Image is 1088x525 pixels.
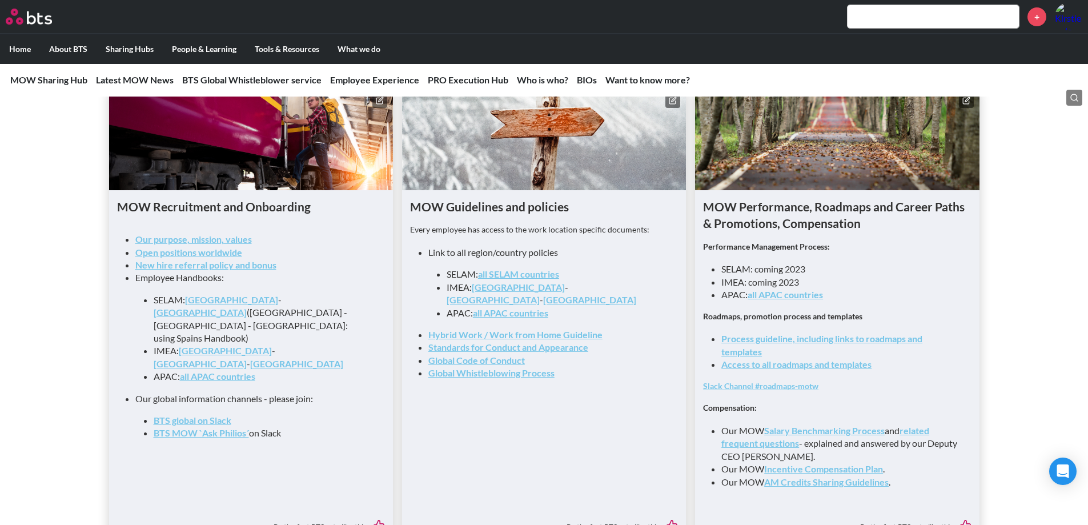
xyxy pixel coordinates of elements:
a: New hire referral policy and bonus [135,259,276,270]
a: Our purpose, mission, values [135,234,252,245]
a: Standards for Conduct and Appearance [428,342,588,352]
a: [GEOGRAPHIC_DATA] [179,345,272,356]
img: Kirstie Odonnell [1055,3,1082,30]
a: MOW Sharing Hub [10,74,87,85]
label: Sharing Hubs [97,34,163,64]
h1: MOW Performance, Roadmaps and Career Paths & Promotions, Compensation [703,198,971,232]
a: Global Code of Conduct [428,355,525,366]
a: Process guideline, including links to roadmaps and templates [721,333,922,356]
a: BTS Global Whistleblower service [182,74,322,85]
strong: Roadmaps, promotion process and templates [703,311,862,321]
label: About BTS [40,34,97,64]
a: Open positions worldwide [135,247,242,258]
a: [GEOGRAPHIC_DATA] [447,294,540,305]
a: [GEOGRAPHIC_DATA] [543,294,636,305]
a: Profile [1055,3,1082,30]
li: IMEA: - - [154,344,367,370]
button: Edit content box [665,93,680,108]
li: APAC: [154,370,367,383]
a: BTS MOW `Ask Philios´ [154,427,249,438]
li: IMEA: coming 2023 [721,276,962,288]
img: BTS Logo [6,9,52,25]
button: Edit content box [372,93,387,108]
a: [GEOGRAPHIC_DATA] [185,294,278,305]
a: BTS global on Slack [154,415,231,426]
a: all APAC countries [473,307,548,318]
a: all APAC countries [748,289,823,300]
li: Our MOW . [721,476,962,488]
li: on Slack [154,427,367,439]
a: Incentive Compensation Plan [764,463,883,474]
a: Slack Channel #roadmaps-motw [703,381,818,391]
label: People & Learning [163,34,246,64]
a: Salary Benchmarking Process [764,425,885,436]
h1: MOW Guidelines and policies [410,198,678,215]
a: [GEOGRAPHIC_DATA] [154,358,247,369]
p: Every employee has access to the work location specific documents: [410,224,678,235]
a: Access to all roadmaps and templates [721,359,872,370]
a: all APAC countries [180,371,255,382]
h1: MOW Recruitment and Onboarding [117,198,385,215]
a: [GEOGRAPHIC_DATA] [250,358,343,369]
a: Want to know more? [605,74,690,85]
a: Employee Experience [330,74,419,85]
a: all SELAM countries [478,268,559,279]
strong: Compensation: [703,403,757,412]
li: SELAM: [447,268,660,280]
li: Our MOW and - explained and answered by our Deputy CEO [PERSON_NAME]. [721,424,962,463]
strong: Performance Management Process: [703,242,830,251]
label: Tools & Resources [246,34,328,64]
a: Hybrid Work / Work from Home Guideline [428,329,603,340]
a: AM Credits Sharing Guidelines [764,476,889,487]
li: Our global information channels - please join: [135,392,376,440]
a: PRO Execution Hub [428,74,508,85]
a: + [1027,7,1046,26]
li: SELAM: - ([GEOGRAPHIC_DATA] - [GEOGRAPHIC_DATA] - [GEOGRAPHIC_DATA]: using Spains Handbook) [154,294,367,345]
li: IMEA: - - [447,281,660,307]
li: SELAM: coming 2023 [721,263,962,275]
li: APAC: [447,307,660,319]
li: Employee Handbooks: [135,271,376,383]
a: [GEOGRAPHIC_DATA] [154,307,247,318]
a: Who is who? [517,74,568,85]
li: APAC: [721,288,962,301]
button: Edit content box [959,93,974,108]
a: Go home [6,9,73,25]
a: Latest MOW News [96,74,174,85]
a: Global Whistleblowing Process [428,367,555,378]
label: What we do [328,34,390,64]
li: Our MOW . [721,463,962,475]
a: BIOs [577,74,597,85]
li: Link to all region/country policies [428,246,669,319]
a: [GEOGRAPHIC_DATA] [472,282,565,292]
div: Open Intercom Messenger [1049,458,1077,485]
